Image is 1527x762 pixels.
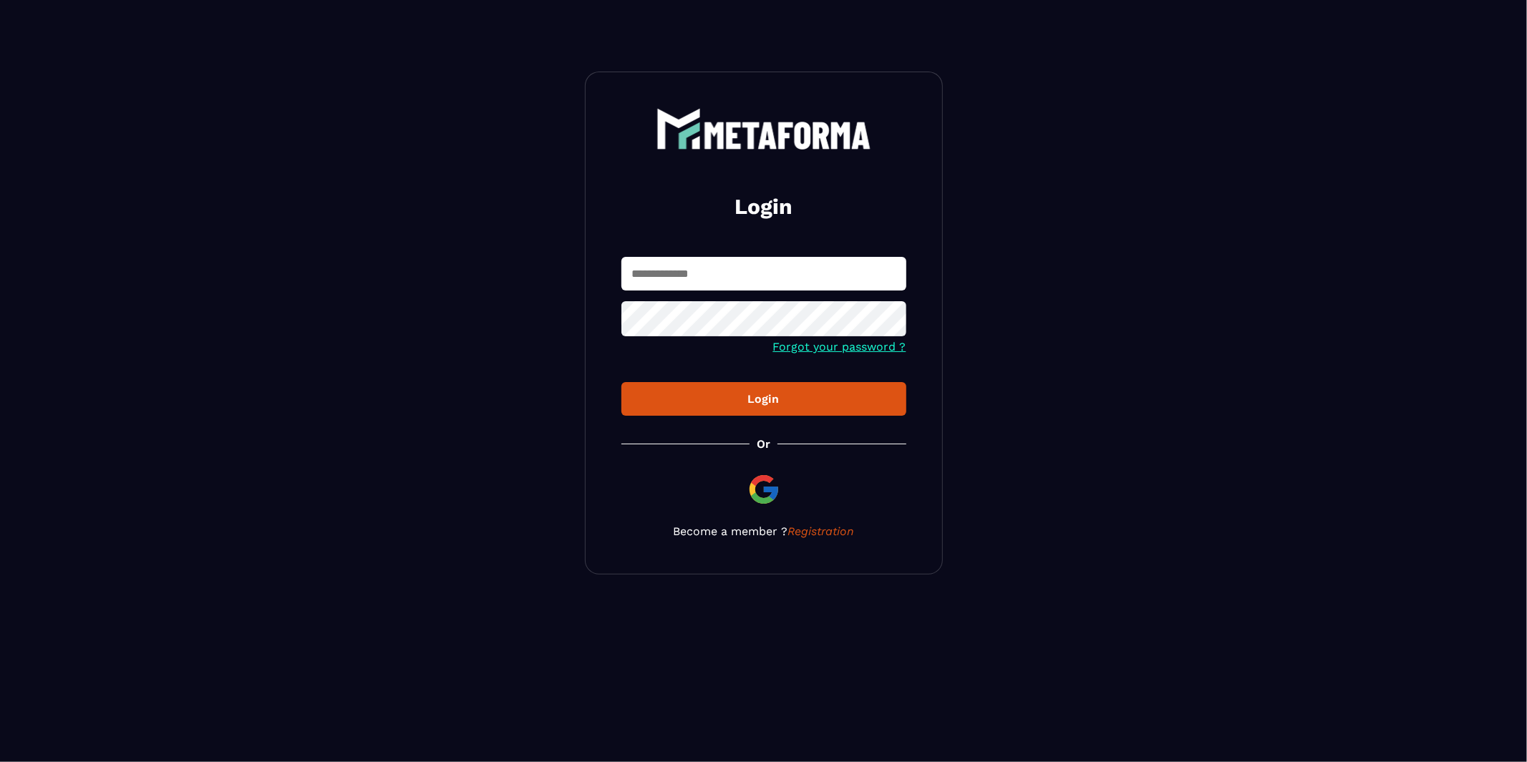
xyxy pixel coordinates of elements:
a: logo [621,108,906,150]
button: Login [621,382,906,416]
h2: Login [639,192,889,221]
p: Or [757,437,770,451]
a: Registration [787,524,854,538]
img: logo [656,108,871,150]
p: Become a member ? [621,524,906,538]
a: Forgot your password ? [773,340,906,353]
img: google [747,472,781,507]
div: Login [633,392,895,406]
